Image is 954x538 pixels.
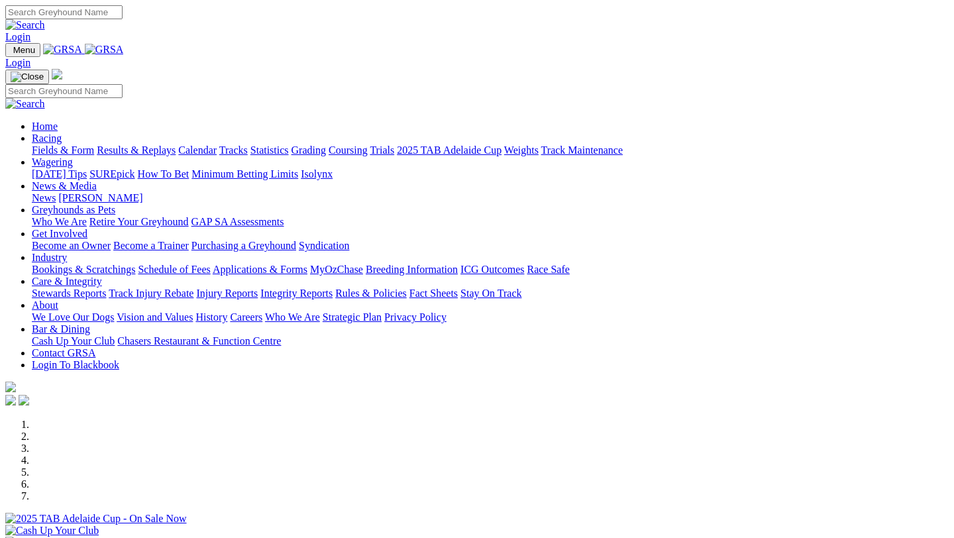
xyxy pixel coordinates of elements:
[32,168,949,180] div: Wagering
[32,252,67,263] a: Industry
[250,144,289,156] a: Statistics
[299,240,349,251] a: Syndication
[310,264,363,275] a: MyOzChase
[5,84,123,98] input: Search
[230,311,262,323] a: Careers
[32,192,56,203] a: News
[384,311,447,323] a: Privacy Policy
[109,288,193,299] a: Track Injury Rebate
[5,57,30,68] a: Login
[32,240,949,252] div: Get Involved
[32,311,114,323] a: We Love Our Dogs
[329,144,368,156] a: Coursing
[58,192,142,203] a: [PERSON_NAME]
[32,180,97,191] a: News & Media
[32,144,94,156] a: Fields & Form
[196,288,258,299] a: Injury Reports
[32,323,90,335] a: Bar & Dining
[32,347,95,358] a: Contact GRSA
[32,335,115,347] a: Cash Up Your Club
[291,144,326,156] a: Grading
[195,311,227,323] a: History
[323,311,382,323] a: Strategic Plan
[32,264,135,275] a: Bookings & Scratchings
[43,44,82,56] img: GRSA
[32,144,949,156] div: Racing
[89,168,134,180] a: SUREpick
[178,144,217,156] a: Calendar
[5,43,40,57] button: Toggle navigation
[32,299,58,311] a: About
[265,311,320,323] a: Who We Are
[52,69,62,80] img: logo-grsa-white.png
[32,133,62,144] a: Racing
[32,264,949,276] div: Industry
[138,168,189,180] a: How To Bet
[5,513,187,525] img: 2025 TAB Adelaide Cup - On Sale Now
[97,144,176,156] a: Results & Replays
[541,144,623,156] a: Track Maintenance
[366,264,458,275] a: Breeding Information
[409,288,458,299] a: Fact Sheets
[117,335,281,347] a: Chasers Restaurant & Function Centre
[5,5,123,19] input: Search
[32,121,58,132] a: Home
[32,288,949,299] div: Care & Integrity
[89,216,189,227] a: Retire Your Greyhound
[32,216,87,227] a: Who We Are
[13,45,35,55] span: Menu
[260,288,333,299] a: Integrity Reports
[19,395,29,405] img: twitter.svg
[32,216,949,228] div: Greyhounds as Pets
[32,311,949,323] div: About
[527,264,569,275] a: Race Safe
[32,156,73,168] a: Wagering
[370,144,394,156] a: Trials
[5,70,49,84] button: Toggle navigation
[32,240,111,251] a: Become an Owner
[138,264,210,275] a: Schedule of Fees
[5,31,30,42] a: Login
[32,192,949,204] div: News & Media
[335,288,407,299] a: Rules & Policies
[5,525,99,537] img: Cash Up Your Club
[113,240,189,251] a: Become a Trainer
[32,228,87,239] a: Get Involved
[32,276,102,287] a: Care & Integrity
[213,264,307,275] a: Applications & Forms
[5,98,45,110] img: Search
[191,240,296,251] a: Purchasing a Greyhound
[460,288,521,299] a: Stay On Track
[32,204,115,215] a: Greyhounds as Pets
[85,44,124,56] img: GRSA
[5,19,45,31] img: Search
[32,288,106,299] a: Stewards Reports
[32,168,87,180] a: [DATE] Tips
[460,264,524,275] a: ICG Outcomes
[5,382,16,392] img: logo-grsa-white.png
[301,168,333,180] a: Isolynx
[219,144,248,156] a: Tracks
[117,311,193,323] a: Vision and Values
[504,144,539,156] a: Weights
[191,216,284,227] a: GAP SA Assessments
[191,168,298,180] a: Minimum Betting Limits
[5,395,16,405] img: facebook.svg
[11,72,44,82] img: Close
[32,335,949,347] div: Bar & Dining
[32,359,119,370] a: Login To Blackbook
[397,144,502,156] a: 2025 TAB Adelaide Cup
